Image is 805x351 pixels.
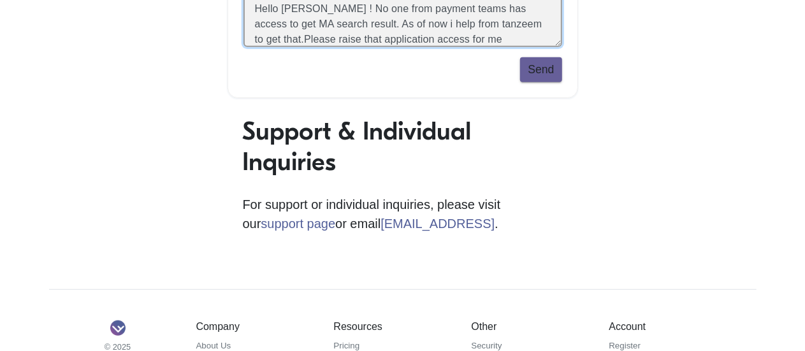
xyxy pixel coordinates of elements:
[243,116,563,177] h1: Support & Individual Inquiries
[381,217,495,231] a: [EMAIL_ADDRESS]
[472,320,590,333] h5: Other
[334,320,453,333] h5: Resources
[110,320,126,336] img: Sapling Logo
[243,195,563,233] p: For support or individual inquiries, please visit our or email .
[520,57,562,82] button: Send
[196,320,315,333] h5: Company
[609,320,728,333] h5: Account
[261,217,335,231] a: support page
